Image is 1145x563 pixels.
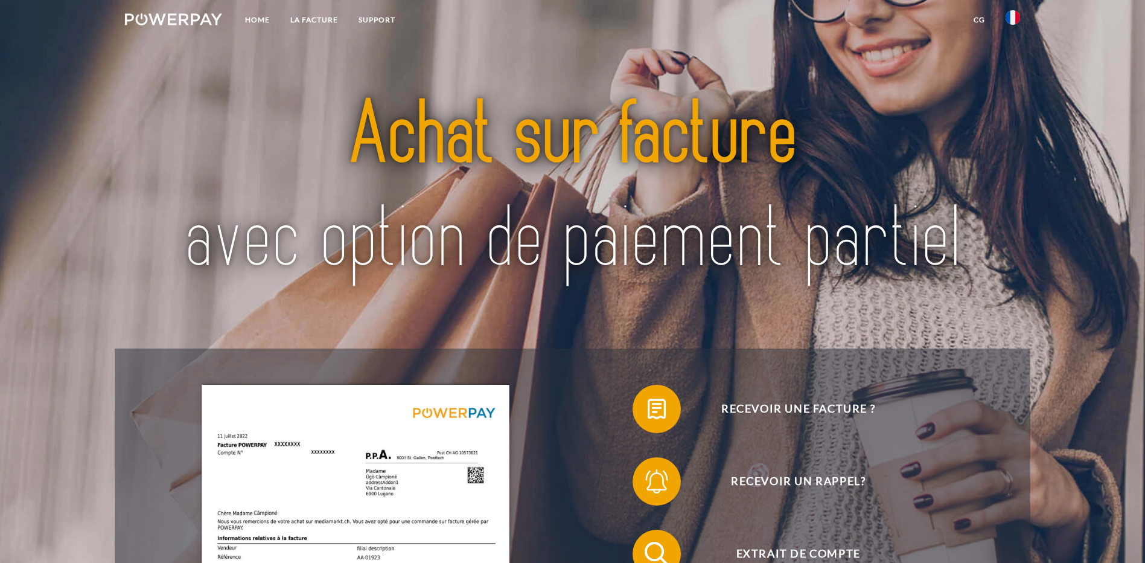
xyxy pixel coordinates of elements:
span: Recevoir un rappel? [650,457,946,506]
img: fr [1006,10,1020,25]
button: Recevoir un rappel? [633,457,946,506]
a: Support [348,9,406,31]
a: Home [235,9,280,31]
button: Recevoir une facture ? [633,385,946,433]
img: qb_bell.svg [642,466,672,497]
img: title-powerpay_fr.svg [169,56,976,320]
img: logo-powerpay-white.svg [125,13,222,25]
span: Recevoir une facture ? [650,385,946,433]
a: CG [963,9,995,31]
a: LA FACTURE [280,9,348,31]
img: qb_bill.svg [642,394,672,424]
